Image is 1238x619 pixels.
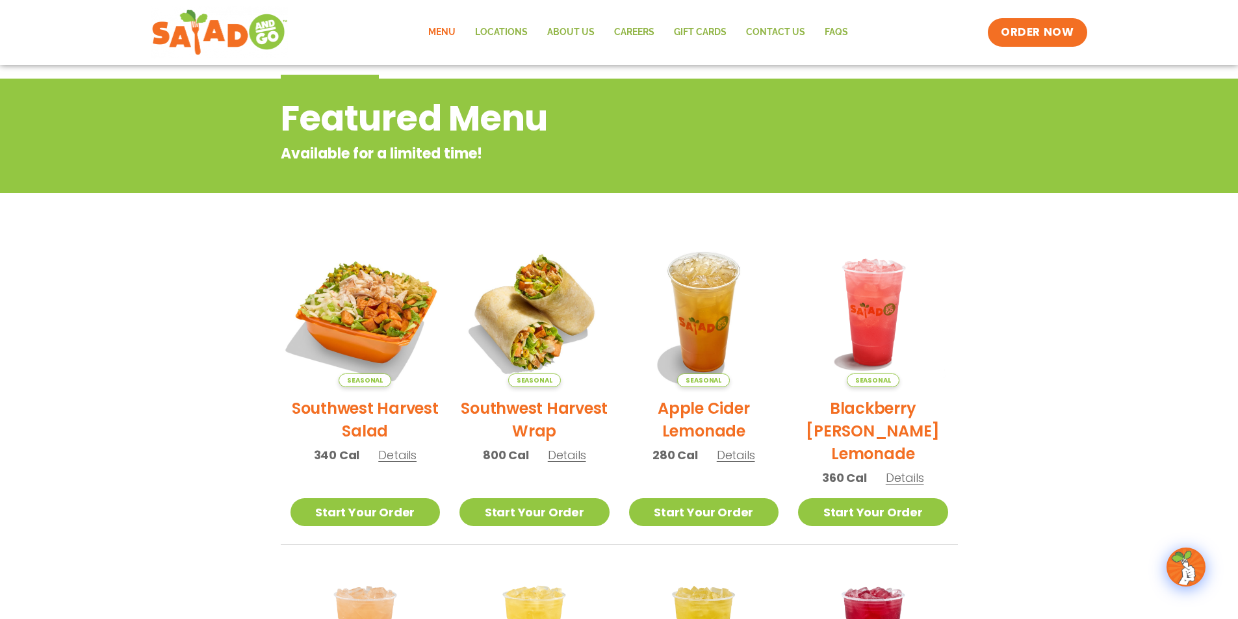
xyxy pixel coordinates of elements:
[277,224,453,400] img: Product photo for Southwest Harvest Salad
[281,143,853,164] p: Available for a limited time!
[798,397,948,465] h2: Blackberry [PERSON_NAME] Lemonade
[677,373,730,387] span: Seasonal
[629,237,779,387] img: Product photo for Apple Cider Lemonade
[847,373,899,387] span: Seasonal
[815,18,858,47] a: FAQs
[459,498,610,526] a: Start Your Order
[664,18,736,47] a: GIFT CARDS
[281,92,853,145] h2: Featured Menu
[419,18,465,47] a: Menu
[988,18,1087,47] a: ORDER NOW
[483,446,529,464] span: 800 Cal
[151,6,289,58] img: new-SAG-logo-768×292
[629,498,779,526] a: Start Your Order
[290,498,441,526] a: Start Your Order
[717,447,755,463] span: Details
[465,18,537,47] a: Locations
[798,498,948,526] a: Start Your Order
[798,237,948,387] img: Product photo for Blackberry Bramble Lemonade
[419,18,858,47] nav: Menu
[378,447,417,463] span: Details
[508,373,561,387] span: Seasonal
[290,397,441,442] h2: Southwest Harvest Salad
[604,18,664,47] a: Careers
[886,470,924,486] span: Details
[652,446,698,464] span: 280 Cal
[314,446,360,464] span: 340 Cal
[537,18,604,47] a: About Us
[1168,549,1204,585] img: wpChatIcon
[629,397,779,442] h2: Apple Cider Lemonade
[1001,25,1074,40] span: ORDER NOW
[822,469,867,486] span: 360 Cal
[459,397,610,442] h2: Southwest Harvest Wrap
[459,237,610,387] img: Product photo for Southwest Harvest Wrap
[339,373,391,387] span: Seasonal
[736,18,815,47] a: Contact Us
[548,447,586,463] span: Details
